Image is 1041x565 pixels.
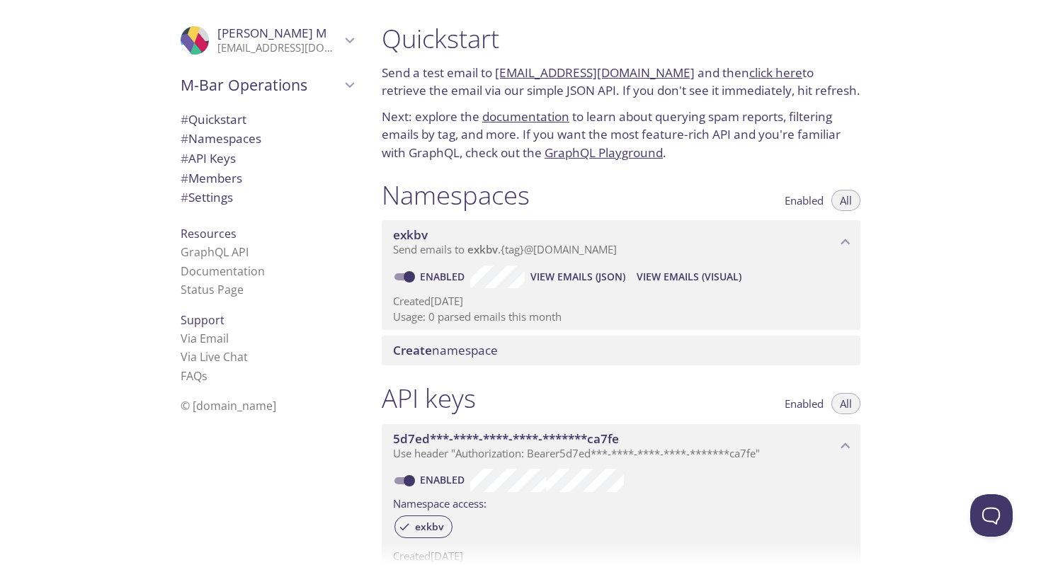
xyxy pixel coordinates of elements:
[545,144,663,161] a: GraphQL Playground
[181,263,265,279] a: Documentation
[181,130,261,147] span: Namespaces
[181,170,188,186] span: #
[181,111,246,127] span: Quickstart
[169,129,365,149] div: Namespaces
[393,294,849,309] p: Created [DATE]
[382,64,860,100] p: Send a test email to and then to retrieve the email via our simple JSON API. If you don't see it ...
[418,270,470,283] a: Enabled
[181,244,249,260] a: GraphQL API
[831,393,860,414] button: All
[393,342,498,358] span: namespace
[169,110,365,130] div: Quickstart
[776,393,832,414] button: Enabled
[181,331,229,346] a: Via Email
[181,111,188,127] span: #
[169,17,365,64] div: Mason M
[217,25,326,41] span: [PERSON_NAME] M
[181,226,237,241] span: Resources
[495,64,695,81] a: [EMAIL_ADDRESS][DOMAIN_NAME]
[169,188,365,207] div: Team Settings
[382,108,860,162] p: Next: explore the to learn about querying spam reports, filtering emails by tag, and more. If you...
[181,189,233,205] span: Settings
[169,169,365,188] div: Members
[181,398,276,413] span: © [DOMAIN_NAME]
[482,108,569,125] a: documentation
[181,150,188,166] span: #
[831,190,860,211] button: All
[181,189,188,205] span: #
[181,75,341,95] span: M-Bar Operations
[776,190,832,211] button: Enabled
[202,368,207,384] span: s
[393,227,428,243] span: exkbv
[181,312,224,328] span: Support
[970,494,1013,537] iframe: Help Scout Beacon - Open
[382,336,860,365] div: Create namespace
[467,242,498,256] span: exkbv
[631,266,747,288] button: View Emails (Visual)
[181,150,236,166] span: API Keys
[382,220,860,264] div: exkbv namespace
[530,268,625,285] span: View Emails (JSON)
[749,64,802,81] a: click here
[393,242,617,256] span: Send emails to . {tag} @[DOMAIN_NAME]
[393,492,487,513] label: Namespace access:
[393,342,432,358] span: Create
[382,179,530,211] h1: Namespaces
[169,149,365,169] div: API Keys
[169,67,365,103] div: M-Bar Operations
[181,282,244,297] a: Status Page
[637,268,741,285] span: View Emails (Visual)
[217,41,341,55] p: [EMAIL_ADDRESS][DOMAIN_NAME]
[382,23,860,55] h1: Quickstart
[406,520,452,533] span: exkbv
[394,515,453,538] div: exkbv
[181,368,207,384] a: FAQ
[382,382,476,414] h1: API keys
[181,130,188,147] span: #
[525,266,631,288] button: View Emails (JSON)
[418,473,470,486] a: Enabled
[181,170,242,186] span: Members
[393,309,849,324] p: Usage: 0 parsed emails this month
[181,349,248,365] a: Via Live Chat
